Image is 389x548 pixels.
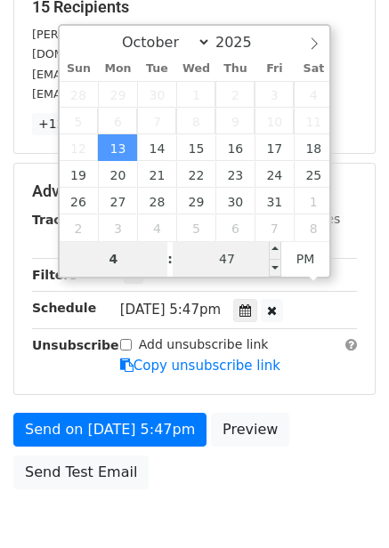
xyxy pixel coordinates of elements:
[300,463,389,548] iframe: Chat Widget
[215,188,255,214] span: October 30, 2025
[98,81,137,108] span: September 29, 2025
[13,413,207,447] a: Send on [DATE] 5:47pm
[60,161,99,188] span: October 19, 2025
[32,68,231,81] small: [EMAIL_ADDRESS][DOMAIN_NAME]
[98,161,137,188] span: October 20, 2025
[137,214,176,241] span: November 4, 2025
[60,108,99,134] span: October 5, 2025
[32,181,357,201] h5: Advanced
[60,241,168,277] input: Hour
[255,108,294,134] span: October 10, 2025
[32,28,324,61] small: [PERSON_NAME][EMAIL_ADDRESS][PERSON_NAME][DOMAIN_NAME]
[32,87,231,101] small: [EMAIL_ADDRESS][DOMAIN_NAME]
[255,214,294,241] span: November 7, 2025
[137,108,176,134] span: October 7, 2025
[294,188,333,214] span: November 1, 2025
[60,214,99,241] span: November 2, 2025
[173,241,281,277] input: Minute
[281,241,330,277] span: Click to toggle
[32,301,96,315] strong: Schedule
[120,302,221,318] span: [DATE] 5:47pm
[294,161,333,188] span: October 25, 2025
[139,335,269,354] label: Add unsubscribe link
[294,81,333,108] span: October 4, 2025
[255,63,294,75] span: Fri
[294,134,333,161] span: October 18, 2025
[32,213,92,227] strong: Tracking
[98,188,137,214] span: October 27, 2025
[255,134,294,161] span: October 17, 2025
[176,63,215,75] span: Wed
[211,413,289,447] a: Preview
[176,214,215,241] span: November 5, 2025
[294,63,333,75] span: Sat
[215,214,255,241] span: November 6, 2025
[167,241,173,277] span: :
[120,358,280,374] a: Copy unsubscribe link
[137,188,176,214] span: October 28, 2025
[255,161,294,188] span: October 24, 2025
[255,188,294,214] span: October 31, 2025
[294,108,333,134] span: October 11, 2025
[32,113,107,135] a: +12 more
[215,81,255,108] span: October 2, 2025
[32,338,119,352] strong: Unsubscribe
[215,63,255,75] span: Thu
[176,81,215,108] span: October 1, 2025
[137,161,176,188] span: October 21, 2025
[211,34,275,51] input: Year
[294,214,333,241] span: November 8, 2025
[215,108,255,134] span: October 9, 2025
[60,134,99,161] span: October 12, 2025
[13,455,149,489] a: Send Test Email
[98,134,137,161] span: October 13, 2025
[137,134,176,161] span: October 14, 2025
[176,188,215,214] span: October 29, 2025
[98,108,137,134] span: October 6, 2025
[215,161,255,188] span: October 23, 2025
[32,268,77,282] strong: Filters
[255,81,294,108] span: October 3, 2025
[60,188,99,214] span: October 26, 2025
[137,81,176,108] span: September 30, 2025
[176,161,215,188] span: October 22, 2025
[176,108,215,134] span: October 8, 2025
[176,134,215,161] span: October 15, 2025
[137,63,176,75] span: Tue
[98,214,137,241] span: November 3, 2025
[60,63,99,75] span: Sun
[215,134,255,161] span: October 16, 2025
[60,81,99,108] span: September 28, 2025
[98,63,137,75] span: Mon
